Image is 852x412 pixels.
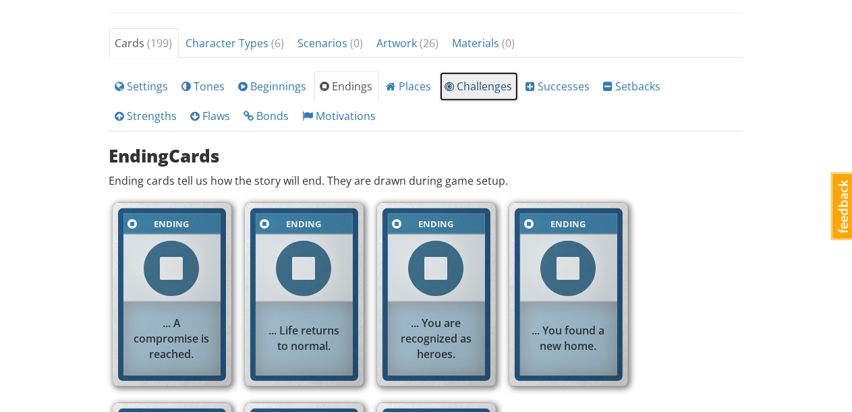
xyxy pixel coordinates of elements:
[604,79,661,94] span: Setbacks
[303,109,376,123] span: Motivations
[405,216,468,232] div: Ending
[186,36,285,51] span: Character Types
[445,79,513,94] span: Challenges
[273,216,336,232] div: Ending
[503,36,515,51] span: ( 0 )
[244,109,289,123] span: Bonds
[140,216,204,232] div: Ending
[320,79,373,94] span: Endings
[526,79,590,94] span: Successes
[239,79,307,94] span: Beginnings
[123,309,221,369] div: ... A compromise is reached.
[351,36,364,51] span: ( 0 )
[109,146,743,166] h3: Ending Cards
[387,79,432,94] span: Places
[420,36,439,51] span: ( 26 )
[115,36,173,51] span: Cards
[453,36,515,51] span: Materials
[298,36,364,51] span: Scenarios
[115,109,177,123] span: Strengths
[272,36,285,51] span: ( 6 )
[115,79,169,94] span: Settings
[537,216,600,232] div: Ending
[182,79,225,94] span: Tones
[109,173,743,189] p: Ending cards tell us how the story will end. They are drawn during game setup.
[148,36,173,51] span: ( 199 )
[256,317,353,361] div: ... Life returns to normal.
[191,109,231,123] span: Flaws
[388,309,485,369] div: ... You are recognized as heroes.
[377,36,439,51] span: Artwork
[520,317,617,361] div: ... You found a new home.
